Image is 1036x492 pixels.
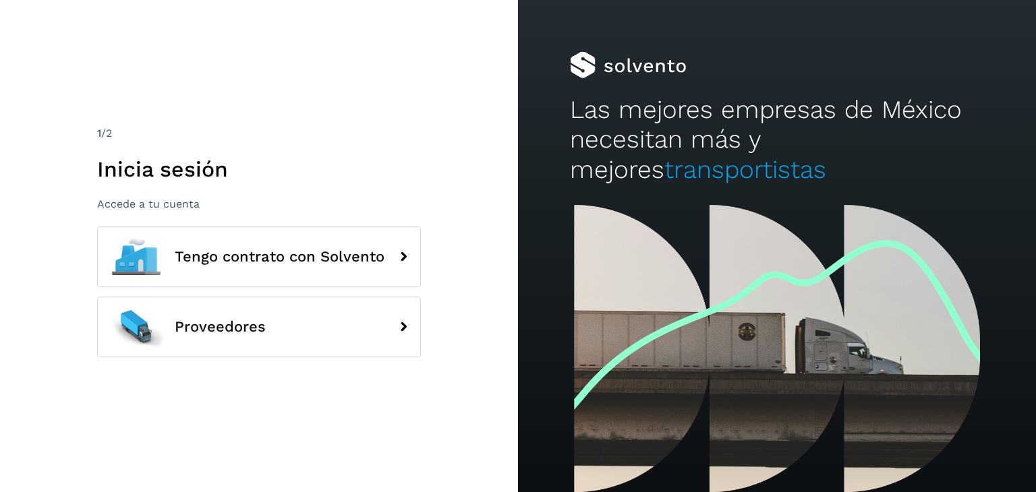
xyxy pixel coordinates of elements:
div: /2 [97,125,421,142]
span: Tengo contrato con Solvento [175,249,384,265]
button: Proveedores [97,297,421,357]
p: Accede a tu cuenta [97,197,421,210]
h2: Las mejores empresas de México necesitan más y mejores [570,95,984,185]
span: 1 [97,127,101,140]
button: Tengo contrato con Solvento [97,226,421,287]
h1: Inicia sesión [97,156,421,182]
span: transportistas [664,155,826,184]
span: Proveedores [175,319,266,335]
